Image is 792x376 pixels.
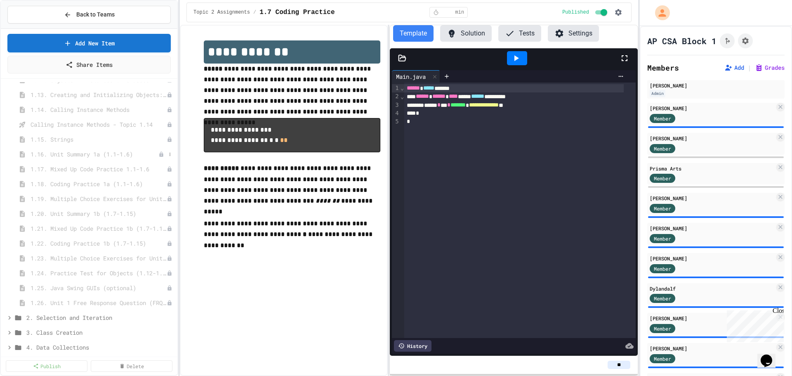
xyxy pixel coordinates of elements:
div: [PERSON_NAME] [650,82,782,89]
div: [PERSON_NAME] [650,255,775,262]
div: Prisma Arts [650,165,775,172]
button: Add [724,64,744,72]
div: Unpublished [167,196,172,202]
span: 1.22. Coding Practice 1b (1.7-1.15) [31,239,167,248]
span: 4. Data Collections [26,343,174,352]
iframe: chat widget [757,343,784,368]
span: 1.13. Creating and Initializing Objects: Constructors [31,90,167,99]
div: 3 [392,101,400,109]
div: Unpublished [167,107,172,113]
div: Unpublished [167,300,172,306]
a: Add New Item [7,34,171,52]
button: Solution [440,25,492,42]
span: 1.15. Strings [31,135,167,144]
div: [PERSON_NAME] [650,225,775,232]
span: 1.24. Practice Test for Objects (1.12-1.14) [31,269,167,277]
span: Calling Instance Methods - Topic 1.14 [31,120,167,129]
span: Member [654,265,671,272]
div: 2 [392,92,400,101]
div: Content is published and visible to students [562,7,609,17]
button: Grades [755,64,785,72]
span: Published [562,9,589,16]
div: Unpublished [167,270,172,276]
button: Click to see fork details [720,33,735,48]
div: [PERSON_NAME] [650,315,775,322]
span: Back to Teams [76,10,115,19]
span: Member [654,355,671,362]
div: Unpublished [167,211,172,217]
div: Unpublished [167,166,172,172]
span: 1.17. Mixed Up Code Practice 1.1-1.6 [31,165,167,173]
span: 1.21. Mixed Up Code Practice 1b (1.7-1.15) [31,224,167,233]
span: 1.16. Unit Summary 1a (1.1-1.6) [31,150,158,158]
div: Unpublished [167,285,172,291]
div: My Account [646,3,672,22]
div: Unpublished [167,137,172,142]
div: Chat with us now!Close [3,3,57,52]
span: 1.7 Coding Practice [259,7,335,17]
button: More options [166,150,174,158]
span: Member [654,205,671,212]
h2: Members [647,62,679,73]
button: Settings [548,25,599,42]
button: Template [393,25,434,42]
div: 1 [392,84,400,92]
span: Member [654,115,671,122]
span: 1.19. Multiple Choice Exercises for Unit 1a (1.1-1.6) [31,194,167,203]
span: 1.23. Multiple Choice Exercises for Unit 1b (1.9-1.15) [31,254,167,262]
span: 1.18. Coding Practice 1a (1.1-1.6) [31,180,167,188]
div: Dylandalf [650,285,775,292]
div: Admin [650,90,665,97]
span: Member [654,295,671,302]
div: Main.java [392,72,430,81]
span: Fold line [400,93,404,100]
span: Topic 2 Assignments [193,9,250,16]
span: 1.26. Unit 1 Free Response Question (FRQ) Practice [31,298,167,307]
span: | [747,63,752,73]
button: Tests [498,25,541,42]
div: [PERSON_NAME] [650,104,775,112]
span: 1.20. Unit Summary 1b (1.7-1.15) [31,209,167,218]
div: History [394,340,431,352]
div: Unpublished [158,151,164,157]
span: Member [654,235,671,242]
span: Member [654,145,671,152]
div: [PERSON_NAME] [650,345,775,352]
span: Member [654,175,671,182]
div: Unpublished [167,181,172,187]
div: [PERSON_NAME] [650,135,775,142]
a: Delete [91,360,172,372]
a: Publish [6,360,87,372]
button: Assignment Settings [738,33,753,48]
div: 4 [392,109,400,118]
span: Member [654,325,671,332]
span: 1.25. Java Swing GUIs (optional) [31,284,167,292]
span: 2. Selection and Iteration [26,313,174,322]
span: 3. Class Creation [26,328,174,337]
div: Unpublished [167,255,172,261]
span: / [253,9,256,16]
div: [PERSON_NAME] [650,194,775,202]
span: min [455,9,464,16]
div: Unpublished [167,122,172,128]
iframe: chat widget [724,307,784,342]
a: Share Items [7,56,171,73]
span: 1.14. Calling Instance Methods [31,105,167,114]
div: Unpublished [167,241,172,246]
div: 5 [392,118,400,126]
span: Fold line [400,85,404,91]
div: Unpublished [167,226,172,232]
div: Unpublished [167,92,172,98]
div: Main.java [392,70,440,83]
h1: AP CSA Block 1 [647,35,717,47]
button: Back to Teams [7,6,171,24]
